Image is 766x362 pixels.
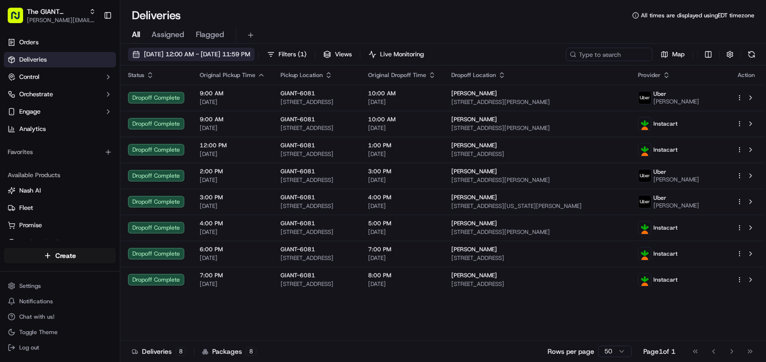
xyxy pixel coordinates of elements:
span: [DATE] [368,124,436,132]
img: profile_instacart_ahold_partner.png [638,143,651,156]
button: Refresh [745,48,758,61]
button: Fleet [4,200,116,216]
span: Live Monitoring [380,50,424,59]
span: Chat with us! [19,313,54,321]
span: [DATE] [368,228,436,236]
span: [DATE] [200,98,265,106]
span: Flagged [196,29,224,40]
span: Instacart [653,276,677,284]
span: Create [55,251,76,260]
img: profile_instacart_ahold_partner.png [638,117,651,130]
span: [STREET_ADDRESS] [451,280,623,288]
div: 8 [246,347,256,356]
span: All [132,29,140,40]
h1: Deliveries [132,8,181,23]
span: [STREET_ADDRESS][US_STATE][PERSON_NAME] [451,202,623,210]
span: All times are displayed using EDT timezone [641,12,754,19]
span: 6:00 PM [200,246,265,253]
span: [DATE] [368,176,436,184]
span: [DATE] [368,254,436,262]
span: Instacart [653,250,677,258]
span: 7:00 PM [368,246,436,253]
span: [PERSON_NAME] [653,176,699,183]
button: Engage [4,104,116,119]
button: Chat with us! [4,310,116,323]
span: Promise [19,221,42,230]
button: Toggle Theme [4,325,116,339]
span: GIANT-6081 [281,116,315,123]
span: [STREET_ADDRESS] [281,176,353,184]
div: Deliveries [132,347,186,356]
span: Filters [279,50,306,59]
span: GIANT-6081 [281,194,315,201]
span: [DATE] [200,124,265,132]
span: Status [128,71,144,79]
button: Map [656,48,689,61]
span: 3:00 PM [200,194,265,201]
a: 💻API Documentation [77,136,158,153]
span: GIANT-6081 [281,246,315,253]
span: [STREET_ADDRESS] [281,280,353,288]
span: Uber [653,90,666,98]
img: profile_instacart_ahold_partner.png [638,273,651,286]
span: [PERSON_NAME] [451,168,497,175]
img: profile_instacart_ahold_partner.png [638,247,651,260]
span: Instacart [653,224,677,232]
div: 📗 [10,141,17,148]
button: Log out [4,341,116,354]
span: GIANT-6081 [281,142,315,149]
span: GIANT-6081 [281,271,315,279]
span: [PERSON_NAME] [451,142,497,149]
button: Nash AI [4,183,116,198]
span: Map [672,50,685,59]
span: Assigned [152,29,184,40]
span: [STREET_ADDRESS] [281,202,353,210]
span: [PERSON_NAME] [653,98,699,105]
span: Instacart [653,120,677,128]
div: Page 1 of 1 [643,347,676,356]
span: [DATE] [200,202,265,210]
span: Nash AI [19,186,41,195]
button: Notifications [4,295,116,308]
span: [PERSON_NAME] [451,220,497,227]
span: Pylon [96,163,116,170]
span: [PERSON_NAME] [451,271,497,279]
span: Control [19,73,39,81]
div: Favorites [4,144,116,160]
button: The GIANT Company [27,7,85,16]
span: 1:00 PM [368,142,436,149]
span: 3:00 PM [368,168,436,175]
span: [STREET_ADDRESS][PERSON_NAME] [451,124,623,132]
a: 📗Knowledge Base [6,136,77,153]
span: [DATE] [368,98,436,106]
span: GIANT-6081 [281,90,315,97]
button: Control [4,69,116,85]
span: GIANT-6081 [281,220,315,227]
span: [STREET_ADDRESS] [281,124,353,132]
span: Settings [19,282,41,290]
span: [DATE] [200,150,265,158]
span: Original Pickup Time [200,71,255,79]
span: API Documentation [91,140,154,149]
div: 💻 [81,141,89,148]
div: Action [736,71,756,79]
span: 7:00 PM [200,271,265,279]
input: Got a question? Start typing here... [25,62,173,72]
button: Promise [4,218,116,233]
img: profile_uber_ahold_partner.png [638,169,651,182]
a: Nash AI [8,186,112,195]
span: [STREET_ADDRESS][PERSON_NAME] [451,176,623,184]
span: [STREET_ADDRESS] [451,254,623,262]
div: Start new chat [33,92,158,102]
img: 1736555255976-a54dd68f-1ca7-489b-9aae-adbdc363a1c4 [10,92,27,109]
input: Type to search [566,48,652,61]
span: Views [335,50,352,59]
span: [PERSON_NAME] [451,90,497,97]
span: [PERSON_NAME] [451,194,497,201]
span: Orchestrate [19,90,53,99]
a: Product Catalog [8,238,112,247]
span: Original Dropoff Time [368,71,426,79]
button: The GIANT Company[PERSON_NAME][EMAIL_ADDRESS][PERSON_NAME][DOMAIN_NAME] [4,4,100,27]
button: Create [4,248,116,263]
span: [STREET_ADDRESS][PERSON_NAME] [451,98,623,106]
